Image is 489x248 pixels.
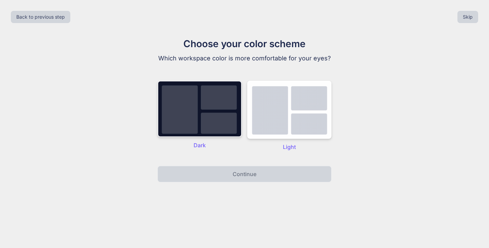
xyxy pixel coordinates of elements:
p: Light [247,143,331,151]
h1: Choose your color scheme [130,37,359,51]
button: Continue [158,166,331,182]
p: Continue [233,170,256,178]
button: Skip [457,11,478,23]
img: dark [247,81,331,139]
p: Dark [158,141,242,149]
button: Back to previous step [11,11,70,23]
p: Which workspace color is more comfortable for your eyes? [130,54,359,63]
img: dark [158,81,242,137]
